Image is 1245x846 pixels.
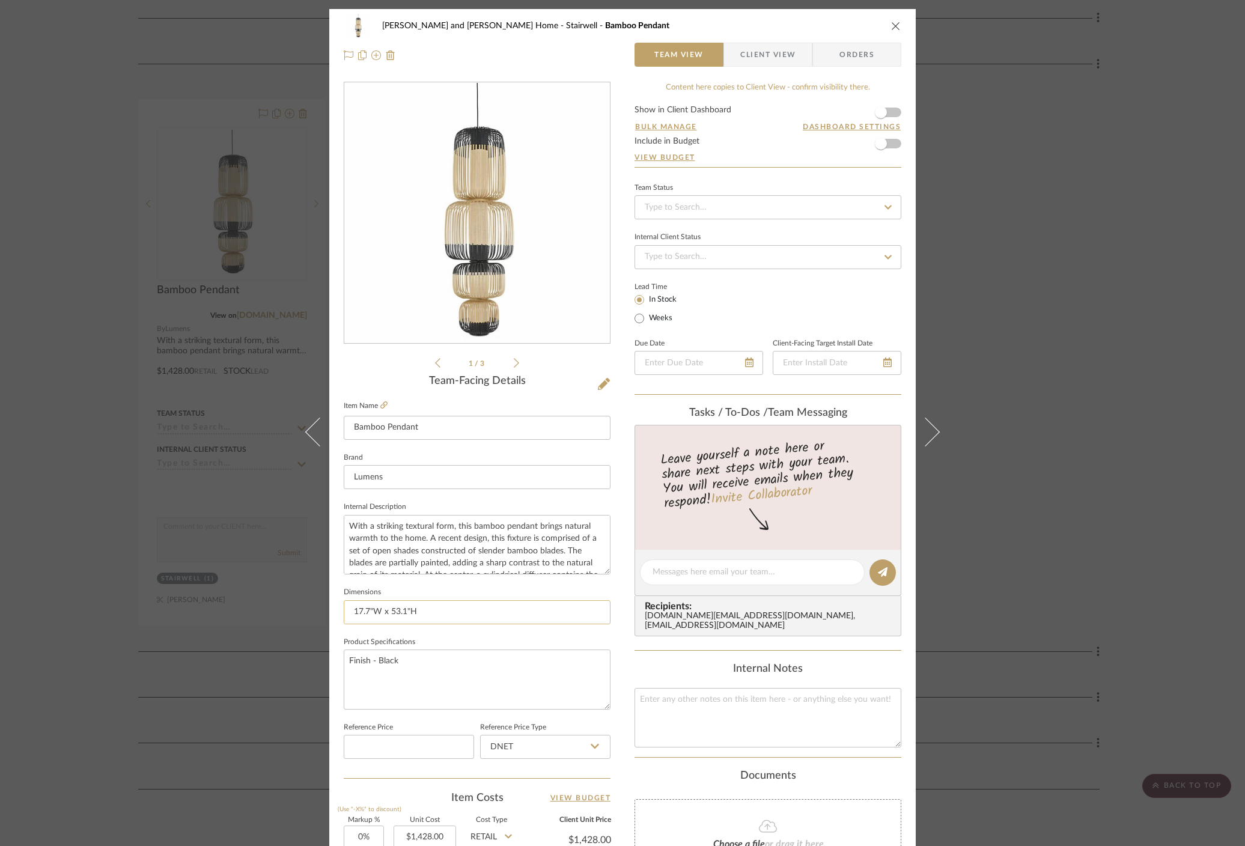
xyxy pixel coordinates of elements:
a: Invite Collaborator [710,481,813,511]
div: Internal Client Status [635,234,701,240]
button: Bulk Manage [635,121,698,132]
input: Enter the dimensions of this item [344,600,610,624]
input: Type to Search… [635,195,901,219]
label: In Stock [647,294,677,305]
div: Content here copies to Client View - confirm visibility there. [635,82,901,94]
label: Reference Price Type [480,725,546,731]
span: Team View [654,43,704,67]
span: 3 [480,360,486,367]
label: Lead Time [635,281,696,292]
input: Enter Due Date [635,351,763,375]
label: Brand [344,455,363,461]
a: View Budget [550,791,611,805]
span: [PERSON_NAME] and [PERSON_NAME] Home [382,22,566,30]
span: Stairwell [566,22,605,30]
span: Orders [826,43,887,67]
label: Reference Price [344,725,393,731]
div: Team-Facing Details [344,375,610,388]
span: Recipients: [645,601,896,612]
div: 0 [344,83,610,344]
label: Markup % [344,817,384,823]
label: Internal Description [344,504,406,510]
input: Enter Item Name [344,416,610,440]
div: Team Status [635,185,673,191]
label: Cost Type [466,817,517,823]
mat-radio-group: Select item type [635,292,696,326]
img: Remove from project [386,50,395,60]
a: View Budget [635,153,901,162]
input: Type to Search… [635,245,901,269]
label: Weeks [647,313,672,324]
label: Client-Facing Target Install Date [773,341,872,347]
div: Leave yourself a note here or share next steps with your team. You will receive emails when they ... [633,433,903,514]
div: [DOMAIN_NAME][EMAIL_ADDRESS][DOMAIN_NAME] , [EMAIL_ADDRESS][DOMAIN_NAME] [645,612,896,631]
label: Product Specifications [344,639,415,645]
span: Bamboo Pendant [605,22,669,30]
span: 1 [469,360,475,367]
span: / [475,360,480,367]
label: Unit Cost [394,817,456,823]
label: Due Date [635,341,665,347]
label: Client Unit Price [526,817,611,823]
button: Dashboard Settings [802,121,901,132]
span: Tasks / To-Dos / [689,407,768,418]
span: Client View [740,43,796,67]
img: 4bf17652-b979-4e3f-a931-4b1d6060f0c1_48x40.jpg [344,14,373,38]
input: Enter Install Date [773,351,901,375]
input: Enter Brand [344,465,610,489]
div: Internal Notes [635,663,901,676]
label: Item Name [344,401,388,411]
label: Dimensions [344,589,381,595]
img: 4bf17652-b979-4e3f-a931-4b1d6060f0c1_436x436.jpg [347,83,607,344]
div: team Messaging [635,407,901,420]
button: close [890,20,901,31]
div: Item Costs [344,791,610,805]
div: Documents [635,770,901,783]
